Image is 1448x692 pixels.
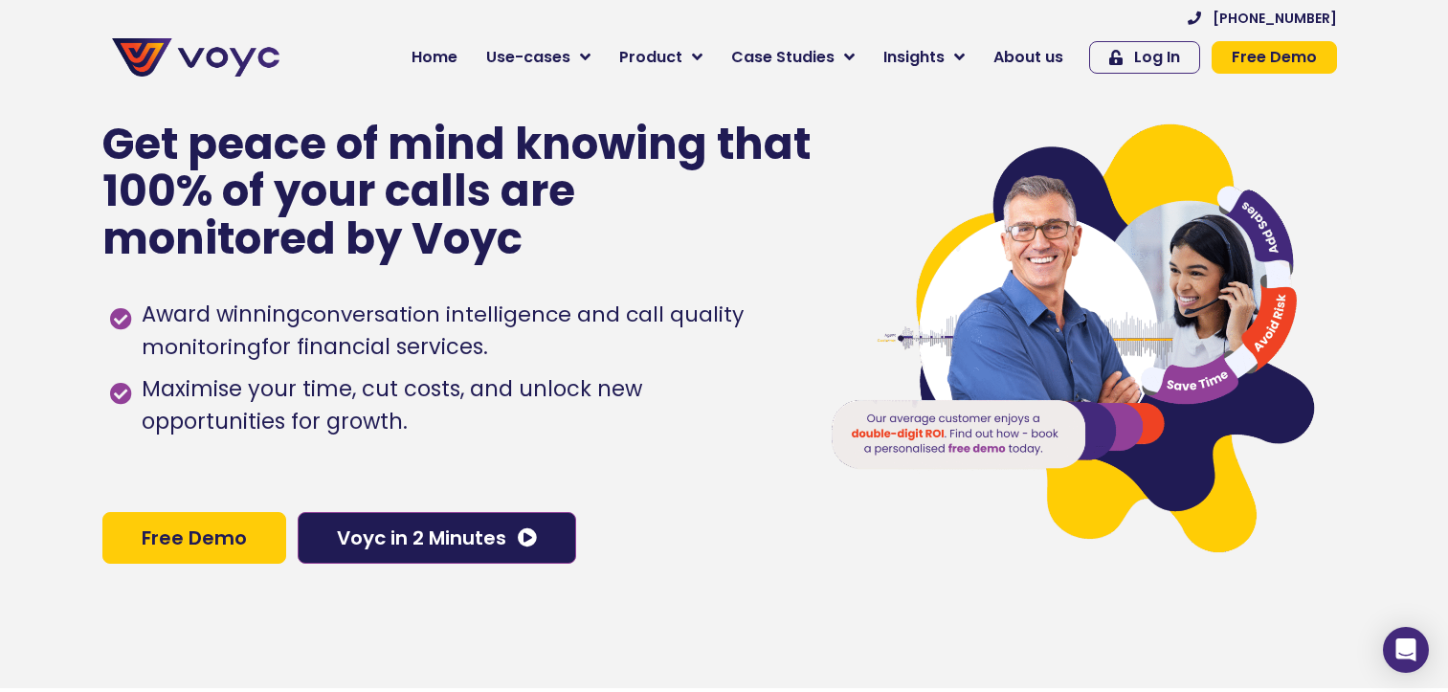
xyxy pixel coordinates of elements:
[1188,11,1337,25] a: [PHONE_NUMBER]
[137,299,791,364] span: Award winning for financial services.
[137,373,791,438] span: Maximise your time, cut costs, and unlock new opportunities for growth.
[1134,50,1180,65] span: Log In
[102,121,813,263] p: Get peace of mind knowing that 100% of your calls are monitored by Voyc
[142,528,247,547] span: Free Demo
[298,512,576,564] a: Voyc in 2 Minutes
[142,300,744,362] h1: conversation intelligence and call quality monitoring
[337,528,506,547] span: Voyc in 2 Minutes
[869,38,979,77] a: Insights
[486,46,570,69] span: Use-cases
[412,46,457,69] span: Home
[472,38,605,77] a: Use-cases
[1232,50,1317,65] span: Free Demo
[1213,11,1337,25] span: [PHONE_NUMBER]
[1212,41,1337,74] a: Free Demo
[397,38,472,77] a: Home
[883,46,945,69] span: Insights
[731,46,835,69] span: Case Studies
[1383,627,1429,673] div: Open Intercom Messenger
[102,512,286,564] a: Free Demo
[605,38,717,77] a: Product
[112,38,279,77] img: voyc-full-logo
[979,38,1078,77] a: About us
[619,46,682,69] span: Product
[1089,41,1200,74] a: Log In
[993,46,1063,69] span: About us
[717,38,869,77] a: Case Studies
